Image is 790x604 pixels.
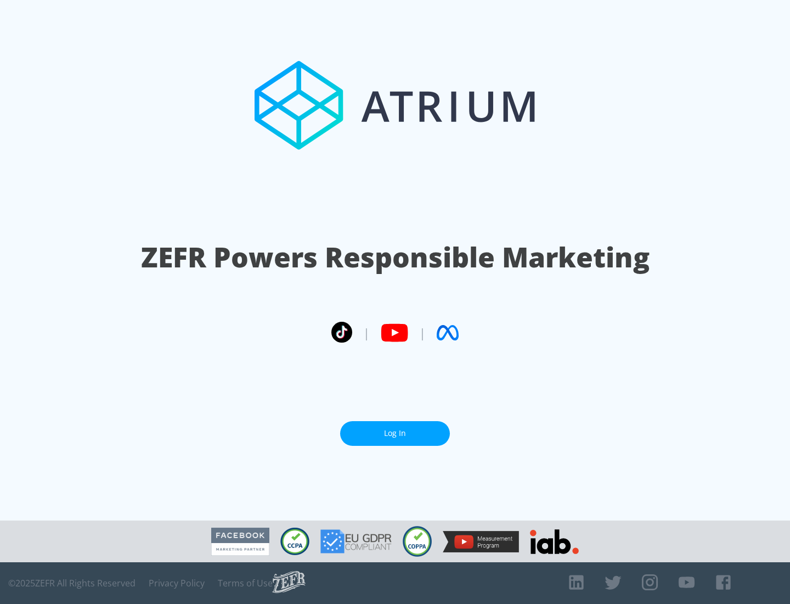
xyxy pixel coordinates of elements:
img: GDPR Compliant [320,529,392,553]
span: | [363,325,370,341]
a: Log In [340,421,450,446]
a: Privacy Policy [149,578,205,589]
img: IAB [530,529,579,554]
a: Terms of Use [218,578,273,589]
img: CCPA Compliant [280,528,309,555]
span: © 2025 ZEFR All Rights Reserved [8,578,136,589]
span: | [419,325,426,341]
h1: ZEFR Powers Responsible Marketing [141,238,650,276]
img: COPPA Compliant [403,526,432,557]
img: Facebook Marketing Partner [211,528,269,556]
img: YouTube Measurement Program [443,531,519,552]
